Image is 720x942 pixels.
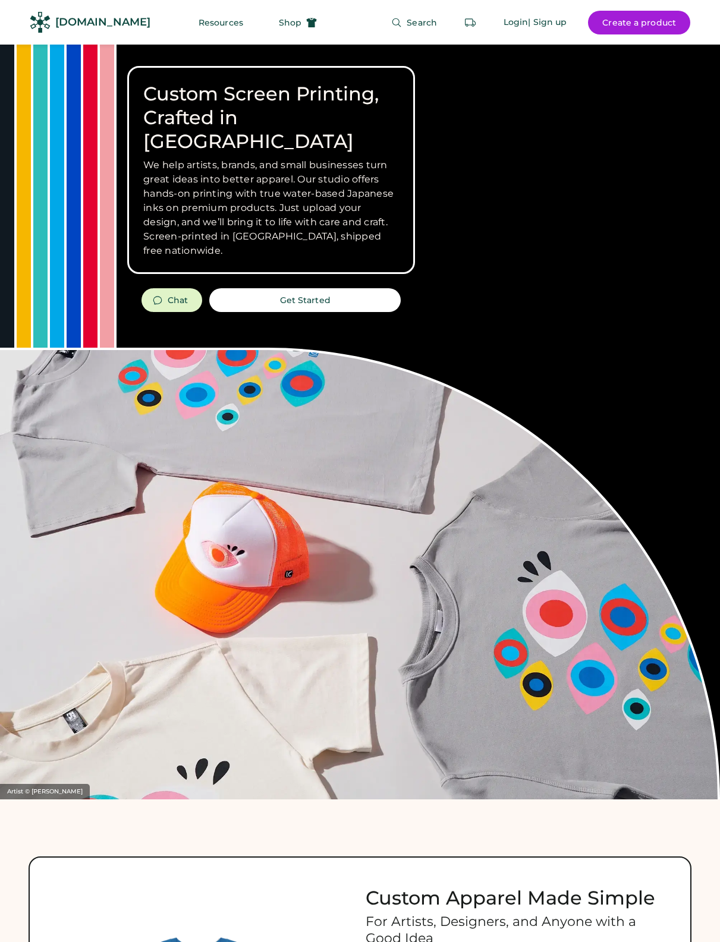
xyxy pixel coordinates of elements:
div: Login [504,17,529,29]
img: Rendered Logo - Screens [30,12,51,33]
button: Create a product [588,11,690,34]
div: | Sign up [528,17,567,29]
button: Retrieve an order [458,11,482,34]
div: [DOMAIN_NAME] [55,15,150,30]
button: Search [377,11,451,34]
button: Chat [142,288,202,312]
button: Get Started [209,288,401,312]
button: Shop [265,11,331,34]
h2: Custom Apparel Made Simple [366,886,662,910]
button: Resources [184,11,257,34]
span: Search [407,18,437,27]
h1: Custom Screen Printing, Crafted in [GEOGRAPHIC_DATA] [143,82,399,153]
span: Shop [279,18,301,27]
h3: We help artists, brands, and small businesses turn great ideas into better apparel. Our studio of... [143,158,399,258]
